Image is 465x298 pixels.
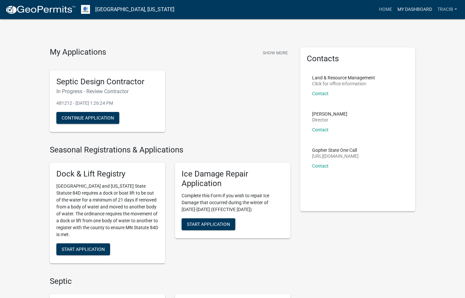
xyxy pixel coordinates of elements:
a: Contact [312,163,329,169]
h6: In Progress - Review Contractor [56,88,159,95]
h4: My Applications [50,47,106,57]
p: [PERSON_NAME] [312,112,347,116]
h5: Septic Design Contractor [56,77,159,87]
h4: Septic [50,277,290,286]
p: Gopher State One Call [312,148,359,152]
a: My Dashboard [395,3,435,16]
span: Start Application [187,221,230,227]
button: Show More [260,47,290,58]
a: Home [376,3,395,16]
h4: Seasonal Registrations & Applications [50,145,290,155]
button: Start Application [182,218,235,230]
a: [GEOGRAPHIC_DATA], [US_STATE] [95,4,174,15]
a: Contact [312,127,329,132]
h5: Ice Damage Repair Application [182,169,284,188]
h5: Contacts [307,54,409,64]
button: Continue Application [56,112,119,124]
p: 481212 - [DATE] 1:26:24 PM [56,100,159,107]
span: Start Application [62,247,105,252]
p: Click for office information: [312,81,375,86]
p: Director [312,118,347,122]
p: [GEOGRAPHIC_DATA] and [US_STATE] State Statute 84D requires a dock or boat lift to be out of the ... [56,183,159,238]
img: Otter Tail County, Minnesota [81,5,90,14]
p: [URL][DOMAIN_NAME] [312,154,359,158]
p: Land & Resource Management [312,75,375,80]
h5: Dock & Lift Registry [56,169,159,179]
a: Contact [312,91,329,96]
p: Complete this Form if you wish to repair Ice Damage that occurred during the winter of [DATE]-[DA... [182,192,284,213]
button: Start Application [56,243,110,255]
a: Tracib [435,3,460,16]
